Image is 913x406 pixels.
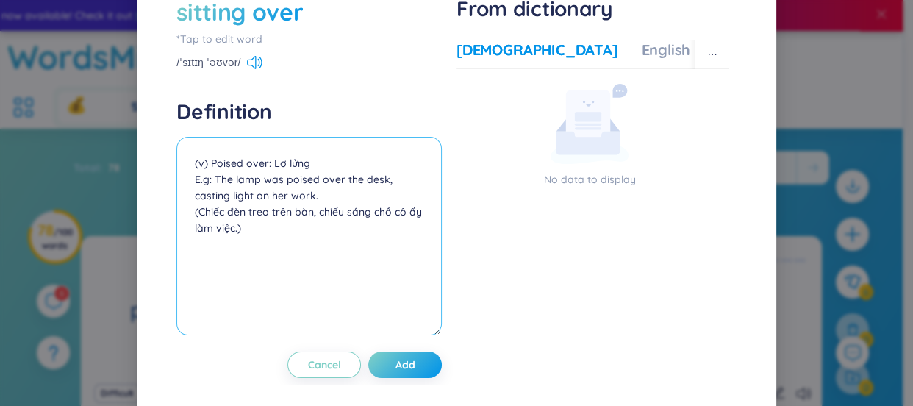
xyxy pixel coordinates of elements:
div: *Tap to edit word [176,31,442,47]
div: [DEMOGRAPHIC_DATA] [456,40,617,60]
span: /ˈsɪtɪŋ ˈəʊvər/ [176,54,240,71]
span: Add [395,357,415,372]
span: ellipsis [707,49,717,60]
h4: Definition [176,99,442,125]
button: ellipsis [695,40,729,69]
span: Cancel [308,357,341,372]
div: English [641,40,690,60]
p: No data to display [456,171,723,188]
